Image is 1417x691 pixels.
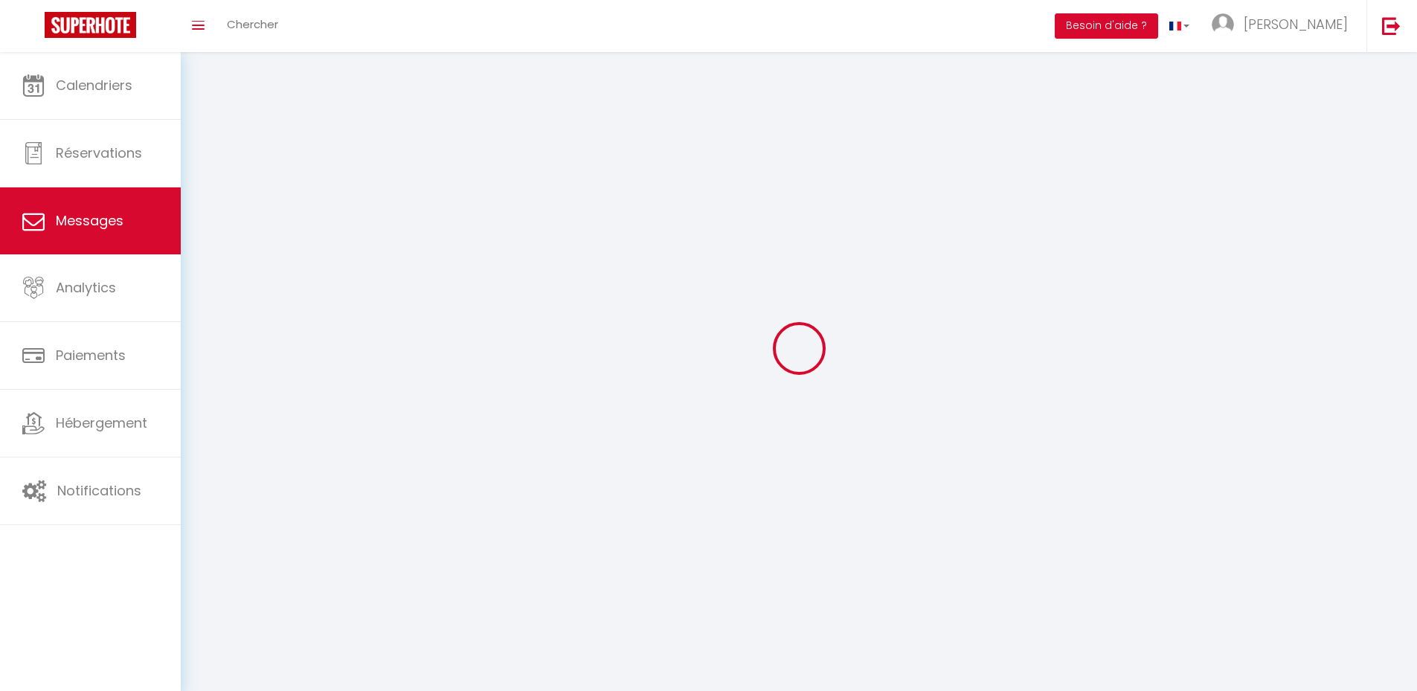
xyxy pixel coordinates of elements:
span: Paiements [56,346,126,364]
button: Besoin d'aide ? [1055,13,1158,39]
span: [PERSON_NAME] [1244,15,1348,33]
span: Hébergement [56,414,147,432]
span: Messages [56,211,123,230]
img: ... [1212,13,1234,36]
img: Super Booking [45,12,136,38]
span: Calendriers [56,76,132,94]
img: logout [1382,16,1401,35]
span: Analytics [56,278,116,297]
span: Chercher [227,16,278,32]
span: Notifications [57,481,141,500]
span: Réservations [56,144,142,162]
